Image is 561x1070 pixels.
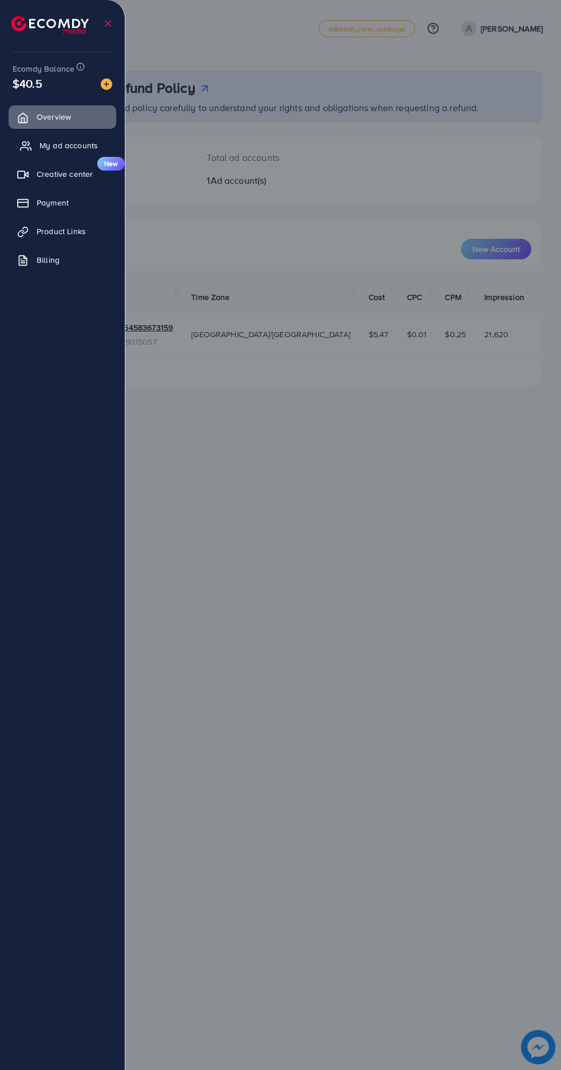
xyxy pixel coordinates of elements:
a: Billing [9,248,116,271]
span: $40.5 [13,75,42,92]
span: Overview [37,111,71,123]
span: Ecomdy Balance [13,63,74,74]
img: image [101,78,112,90]
a: My ad accounts [9,134,116,157]
span: Product Links [37,226,86,237]
span: Billing [37,254,60,266]
span: Creative center [37,168,93,180]
span: My ad accounts [39,140,98,151]
a: Product Links [9,220,116,243]
span: New [97,157,125,171]
a: Payment [9,191,116,214]
span: Payment [37,197,69,208]
a: Overview [9,105,116,128]
a: Creative centerNew [9,163,116,185]
img: logo [11,16,89,34]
